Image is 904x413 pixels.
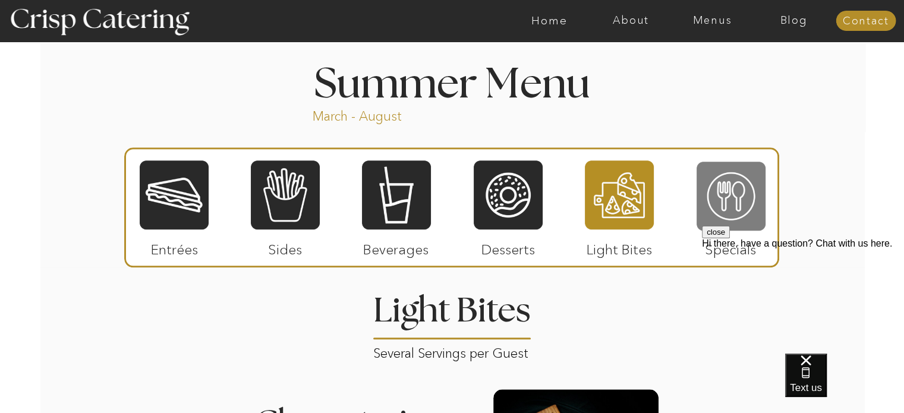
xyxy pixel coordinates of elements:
[785,354,904,413] iframe: podium webchat widget bubble
[313,108,476,121] p: March - August
[753,15,834,27] a: Blog
[672,15,753,27] a: Menus
[369,294,536,338] h2: Light Bites
[836,15,896,27] a: Contact
[590,15,672,27] a: About
[702,226,904,368] iframe: podium webchat widget prompt
[245,229,325,264] p: Sides
[373,342,532,355] p: Several Servings per Guest
[509,15,590,27] a: Home
[135,229,214,264] p: Entrées
[287,64,618,99] h1: Summer Menu
[357,229,436,264] p: Beverages
[580,229,659,264] p: Light Bites
[691,229,770,264] p: Specials
[469,229,548,264] p: Desserts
